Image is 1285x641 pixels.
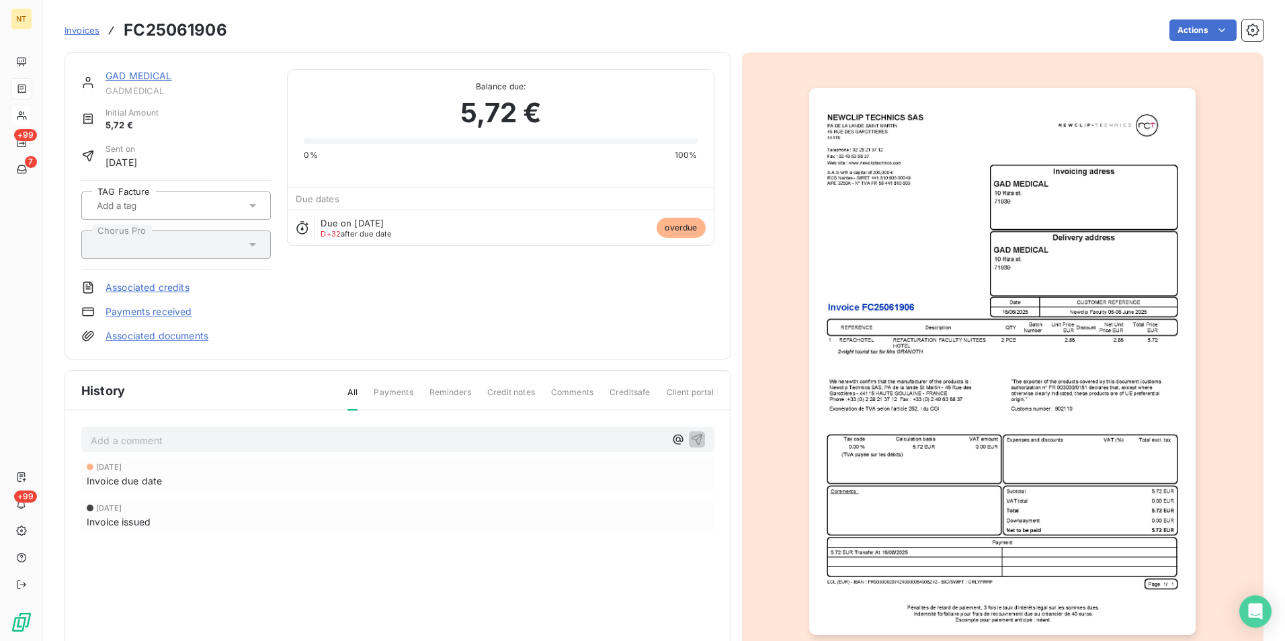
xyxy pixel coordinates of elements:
span: after due date [321,230,391,238]
a: Associated documents [106,329,208,343]
span: GADMEDICAL [106,85,271,96]
span: Comments [551,386,593,409]
span: Payments [374,386,413,409]
a: Associated credits [106,281,190,294]
div: Open Intercom Messenger [1239,595,1272,628]
span: Creditsafe [610,386,651,409]
a: Payments received [106,305,192,318]
a: Invoices [65,24,99,37]
span: Credit notes [487,386,535,409]
span: Client portal [667,386,714,409]
span: History [81,382,125,400]
span: Due dates [296,194,339,204]
div: NT [11,8,32,30]
span: Sent on [106,143,137,155]
img: Logo LeanPay [11,611,32,633]
span: 0% [304,149,317,161]
span: Reminders [429,386,471,409]
span: overdue [657,218,705,238]
span: Balance due: [304,81,697,93]
span: 5,72 € [460,93,542,133]
span: Due on [DATE] [321,218,384,228]
span: [DATE] [106,155,137,169]
span: All [347,386,358,411]
h3: FC25061906 [124,18,227,42]
span: Invoices [65,25,99,36]
a: GAD MEDICAL [106,70,172,81]
span: [DATE] [96,463,122,471]
button: Actions [1169,19,1237,41]
span: +99 [14,490,37,503]
span: 7 [25,156,37,168]
span: 5,72 € [106,119,159,132]
span: +99 [14,129,37,141]
span: Invoice issued [87,515,151,529]
span: D+32 [321,229,341,239]
input: Add a tag [95,200,176,212]
img: invoice_thumbnail [809,88,1196,635]
span: Invoice due date [87,474,162,488]
span: [DATE] [96,504,122,512]
span: Initial Amount [106,107,159,119]
span: 100% [675,149,698,161]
